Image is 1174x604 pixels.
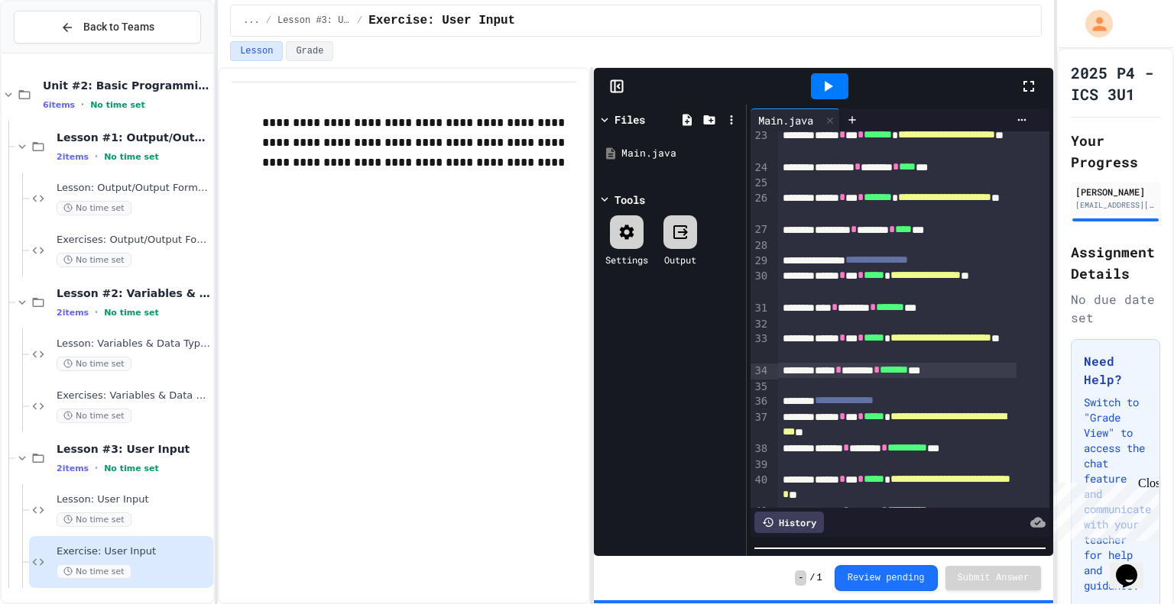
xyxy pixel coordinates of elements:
[751,112,821,128] div: Main.java
[751,473,770,505] div: 40
[57,234,210,247] span: Exercises: Output/Output Formatting
[751,317,770,332] div: 32
[1084,395,1147,593] p: Switch to "Grade View" to access the chat feature and communicate with your teacher for help and ...
[751,410,770,442] div: 37
[1047,476,1159,541] iframe: chat widget
[6,6,105,97] div: Chat with us now!Close
[57,545,210,558] span: Exercise: User Input
[95,462,98,474] span: •
[90,100,145,110] span: No time set
[57,512,131,527] span: No time set
[57,253,131,267] span: No time set
[751,222,770,238] div: 27
[751,380,770,395] div: 35
[1071,130,1160,173] h2: Your Progress
[95,150,98,163] span: •
[57,182,210,195] span: Lesson: Output/Output Formatting
[81,99,84,111] span: •
[751,457,770,473] div: 39
[57,131,210,144] span: Lesson #1: Output/Output Formatting
[277,15,351,27] span: Lesson #3: User Input
[751,238,770,254] div: 28
[751,160,770,176] div: 24
[43,100,75,110] span: 6 items
[751,331,770,363] div: 33
[1075,199,1156,211] div: [EMAIL_ADDRESS][DOMAIN_NAME]
[751,301,770,317] div: 31
[104,152,159,162] span: No time set
[958,572,1030,584] span: Submit Answer
[751,441,770,457] div: 38
[1071,62,1160,105] h1: 2025 P4 - ICS 3U1
[104,463,159,473] span: No time set
[57,338,210,350] span: Lesson: Variables & Data Types
[1075,185,1156,199] div: [PERSON_NAME]
[751,254,770,270] div: 29
[1071,290,1160,327] div: No due date set
[43,79,210,92] span: Unit #2: Basic Programming Concepts
[104,308,159,318] span: No time set
[266,15,271,27] span: /
[57,152,89,162] span: 2 items
[751,269,770,301] div: 30
[57,442,210,456] span: Lesson #3: User Input
[621,146,741,161] div: Main.java
[286,41,333,61] button: Grade
[57,308,89,318] span: 2 items
[57,201,131,215] span: No time set
[83,19,154,35] span: Back to Teams
[57,357,131,371] span: No time set
[615,192,645,208] div: Tools
[57,286,210,300] span: Lesson #2: Variables & Data Types
[1069,6,1117,41] div: My Account
[243,15,260,27] span: ...
[835,565,938,591] button: Review pending
[605,253,648,266] div: Settings
[1071,241,1160,284] h2: Assignment Details
[57,389,210,402] span: Exercises: Variables & Data Types
[664,253,696,266] div: Output
[751,176,770,191] div: 25
[751,108,840,131] div: Main.java
[57,463,89,473] span: 2 items
[57,409,131,423] span: No time set
[751,504,770,520] div: 41
[357,15,362,27] span: /
[751,363,770,380] div: 34
[57,564,131,579] span: No time set
[1110,543,1159,589] iframe: chat widget
[795,570,806,586] span: -
[945,566,1042,590] button: Submit Answer
[817,572,822,584] span: 1
[230,41,283,61] button: Lesson
[95,306,98,318] span: •
[751,394,770,410] div: 36
[14,11,201,44] button: Back to Teams
[754,512,824,533] div: History
[1084,352,1147,389] h3: Need Help?
[57,493,210,506] span: Lesson: User Input
[809,572,815,584] span: /
[751,128,770,160] div: 23
[368,11,515,30] span: Exercise: User Input
[751,191,770,223] div: 26
[615,111,645,128] div: Files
